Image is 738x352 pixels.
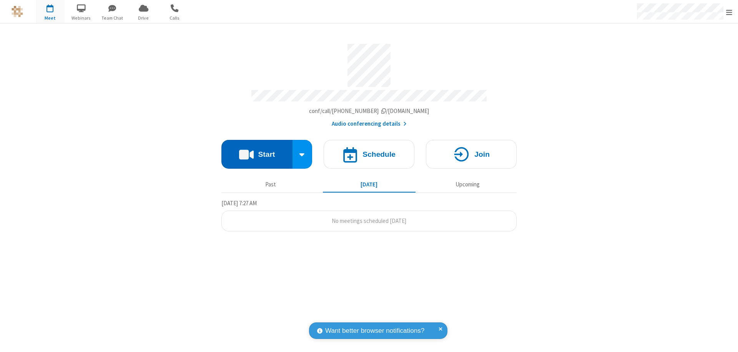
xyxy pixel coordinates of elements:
[258,151,275,158] h4: Start
[221,199,257,207] span: [DATE] 7:27 AM
[224,177,317,192] button: Past
[323,177,416,192] button: [DATE]
[293,140,312,169] div: Start conference options
[98,15,127,22] span: Team Chat
[474,151,490,158] h4: Join
[12,6,23,17] img: QA Selenium DO NOT DELETE OR CHANGE
[332,120,407,128] button: Audio conferencing details
[129,15,158,22] span: Drive
[332,217,406,224] span: No meetings scheduled [DATE]
[67,15,96,22] span: Webinars
[324,140,414,169] button: Schedule
[719,332,732,347] iframe: Chat
[325,326,424,336] span: Want better browser notifications?
[426,140,517,169] button: Join
[221,199,517,232] section: Today's Meetings
[309,107,429,116] button: Copy my meeting room linkCopy my meeting room link
[221,38,517,128] section: Account details
[36,15,65,22] span: Meet
[309,107,429,115] span: Copy my meeting room link
[362,151,396,158] h4: Schedule
[421,177,514,192] button: Upcoming
[160,15,189,22] span: Calls
[221,140,293,169] button: Start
